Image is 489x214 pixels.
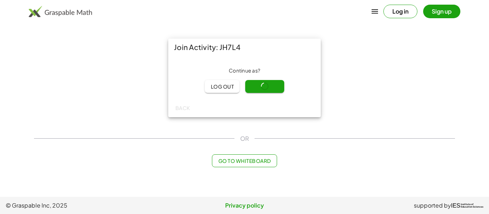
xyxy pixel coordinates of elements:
div: Continue as ? [174,67,315,74]
span: IES [451,202,460,209]
a: Privacy policy [165,201,324,210]
span: Institute of Education Sciences [461,203,483,208]
button: Go to Whiteboard [212,154,277,167]
a: IESInstitute ofEducation Sciences [451,201,483,210]
button: Sign up [423,5,460,18]
span: OR [240,134,249,143]
span: Log out [210,83,234,90]
span: supported by [414,201,451,210]
button: Log out [205,80,239,93]
button: Log in [383,5,417,18]
span: Go to Whiteboard [218,158,271,164]
div: Join Activity: JH7L4 [168,39,321,56]
span: © Graspable Inc, 2025 [6,201,165,210]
